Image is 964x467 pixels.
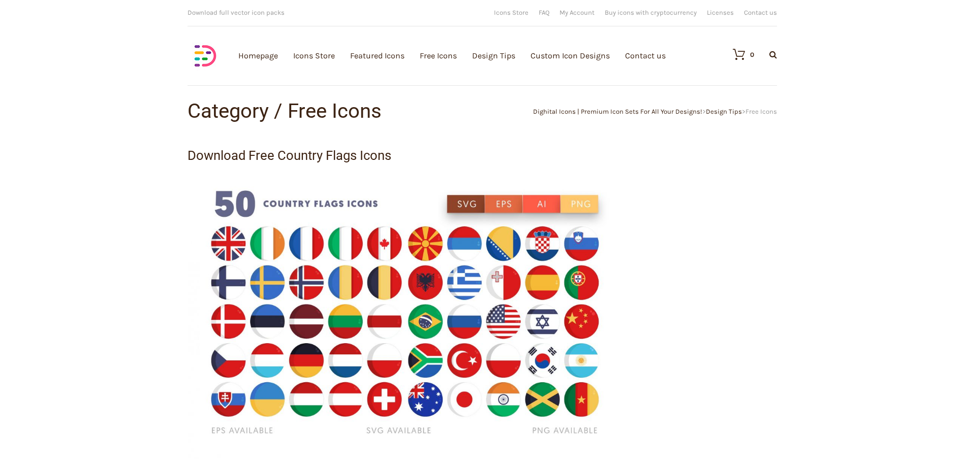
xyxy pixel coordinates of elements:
img: Download Country Flags Icons [188,169,625,459]
a: Dighital Icons | Premium Icon Sets For All Your Designs! [533,108,702,115]
a: FAQ [539,9,549,16]
div: > > [482,108,777,115]
a: Licenses [707,9,734,16]
h1: Category / Free Icons [188,101,482,121]
a: Buy icons with cryptocurrency [605,9,697,16]
div: 0 [750,51,754,58]
a: Contact us [744,9,777,16]
a: Design Tips [706,108,742,115]
a: Download Free Country Flags Icons [188,148,391,163]
a: 0 [723,48,754,60]
span: Download full vector icon packs [188,9,285,16]
a: My Account [559,9,595,16]
span: Free Icons [745,108,777,115]
a: Icons Store [494,9,528,16]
